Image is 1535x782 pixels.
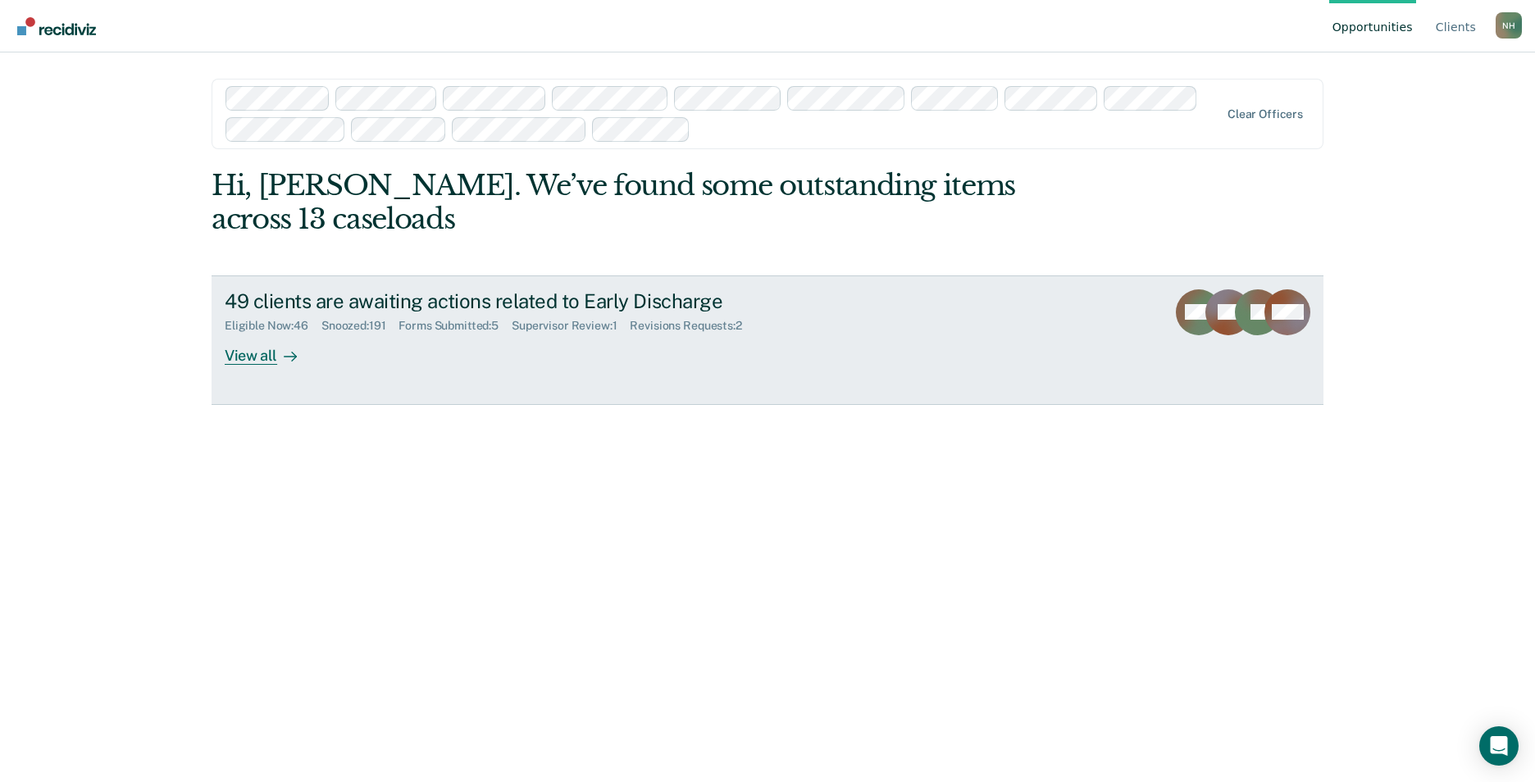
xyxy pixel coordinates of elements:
div: Open Intercom Messenger [1479,726,1519,766]
div: N H [1496,12,1522,39]
div: Snoozed : 191 [321,319,399,333]
img: Recidiviz [17,17,96,35]
div: Forms Submitted : 5 [399,319,512,333]
div: Supervisor Review : 1 [512,319,630,333]
a: 49 clients are awaiting actions related to Early DischargeEligible Now:46Snoozed:191Forms Submitt... [212,275,1323,405]
button: Profile dropdown button [1496,12,1522,39]
div: View all [225,333,317,365]
div: Clear officers [1228,107,1303,121]
div: Revisions Requests : 2 [630,319,754,333]
div: Hi, [PERSON_NAME]. We’ve found some outstanding items across 13 caseloads [212,169,1101,236]
div: Eligible Now : 46 [225,319,321,333]
div: 49 clients are awaiting actions related to Early Discharge [225,289,800,313]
